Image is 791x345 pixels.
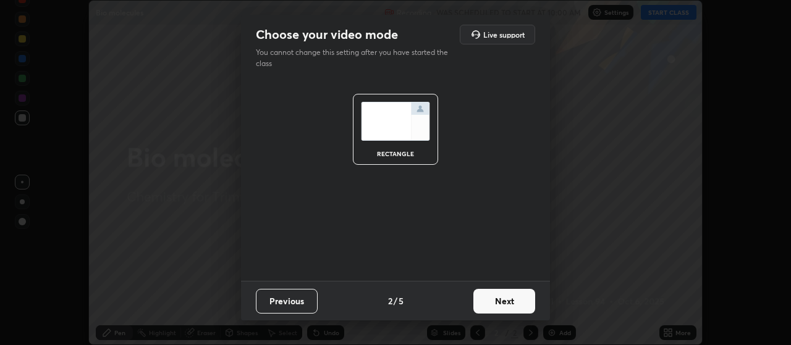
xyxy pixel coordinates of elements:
img: normalScreenIcon.ae25ed63.svg [361,102,430,141]
div: rectangle [371,151,420,157]
h4: 5 [399,294,404,307]
h5: Live support [483,31,525,38]
button: Next [473,289,535,314]
h4: 2 [388,294,392,307]
p: You cannot change this setting after you have started the class [256,47,456,69]
button: Previous [256,289,318,314]
h2: Choose your video mode [256,27,398,43]
h4: / [394,294,397,307]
